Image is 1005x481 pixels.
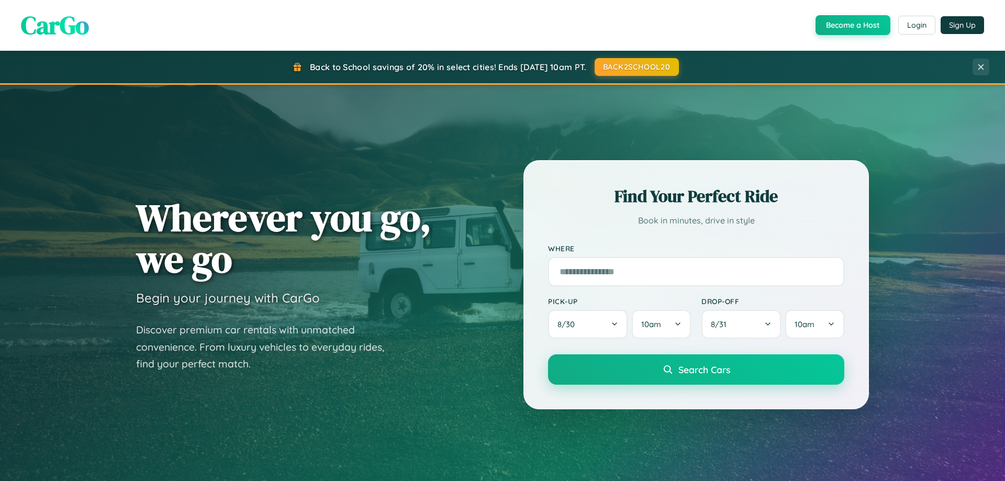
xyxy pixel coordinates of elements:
h3: Begin your journey with CarGo [136,290,320,306]
label: Drop-off [701,297,844,306]
span: 10am [795,319,814,329]
span: 8 / 30 [557,319,580,329]
span: Search Cars [678,364,730,375]
span: Back to School savings of 20% in select cities! Ends [DATE] 10am PT. [310,62,586,72]
button: BACK2SCHOOL20 [595,58,679,76]
button: 10am [632,310,691,339]
button: 8/30 [548,310,628,339]
span: CarGo [21,8,89,42]
h2: Find Your Perfect Ride [548,185,844,208]
button: Search Cars [548,354,844,385]
span: 8 / 31 [711,319,732,329]
p: Book in minutes, drive in style [548,213,844,228]
span: 10am [641,319,661,329]
label: Pick-up [548,297,691,306]
button: 10am [785,310,844,339]
label: Where [548,244,844,253]
p: Discover premium car rentals with unmatched convenience. From luxury vehicles to everyday rides, ... [136,321,398,373]
h1: Wherever you go, we go [136,197,431,279]
button: Sign Up [941,16,984,34]
button: Login [898,16,935,35]
button: 8/31 [701,310,781,339]
button: Become a Host [816,15,890,35]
